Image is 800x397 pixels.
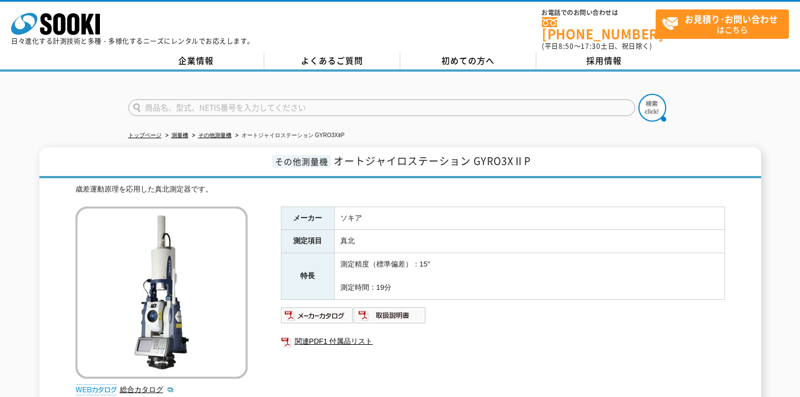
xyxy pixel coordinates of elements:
span: その他測量機 [272,155,331,168]
td: ソキア [334,207,724,230]
strong: お見積り･お問い合わせ [685,12,778,26]
img: 取扱説明書 [354,306,426,324]
th: 特長 [281,253,334,299]
td: 真北 [334,230,724,253]
a: 初めての方へ [400,53,536,69]
img: メーカーカタログ [281,306,354,324]
span: はこちら [662,10,788,38]
a: 採用情報 [536,53,672,69]
th: 測定項目 [281,230,334,253]
img: btn_search.png [638,94,666,122]
a: よくあるご質問 [264,53,400,69]
span: オートジャイロステーション GYRO3XⅡP [334,153,531,168]
span: (平日 ～ 土日、祝日除く) [542,41,652,51]
a: 企業情報 [128,53,264,69]
li: オートジャイロステーション GYRO3XⅡP [233,130,345,142]
td: 測定精度（標準偏差）：15″ 測定時間：19分 [334,253,724,299]
a: メーカーカタログ [281,314,354,322]
span: 8:50 [559,41,574,51]
input: 商品名、型式、NETIS番号を入力してください [128,99,635,116]
th: メーカー [281,207,334,230]
a: お見積り･お問い合わせはこちら [656,9,789,39]
a: [PHONE_NUMBER] [542,17,656,40]
a: 測量機 [172,132,188,138]
a: その他測量機 [198,132,232,138]
span: お電話でのお問い合わせは [542,9,656,16]
span: 初めての方へ [441,54,495,67]
img: オートジャイロステーション GYRO3XⅡP [76,207,248,379]
p: 日々進化する計測技術と多種・多様化するニーズにレンタルでお応えします。 [11,38,254,44]
a: 関連PDF1 付属品リスト [281,334,725,349]
img: webカタログ [76,384,117,395]
a: トップページ [128,132,162,138]
div: 歳差運動原理を応用した真北測定器です。 [76,184,725,195]
span: 17:30 [581,41,601,51]
a: 総合カタログ [120,385,174,394]
a: 取扱説明書 [354,314,426,322]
